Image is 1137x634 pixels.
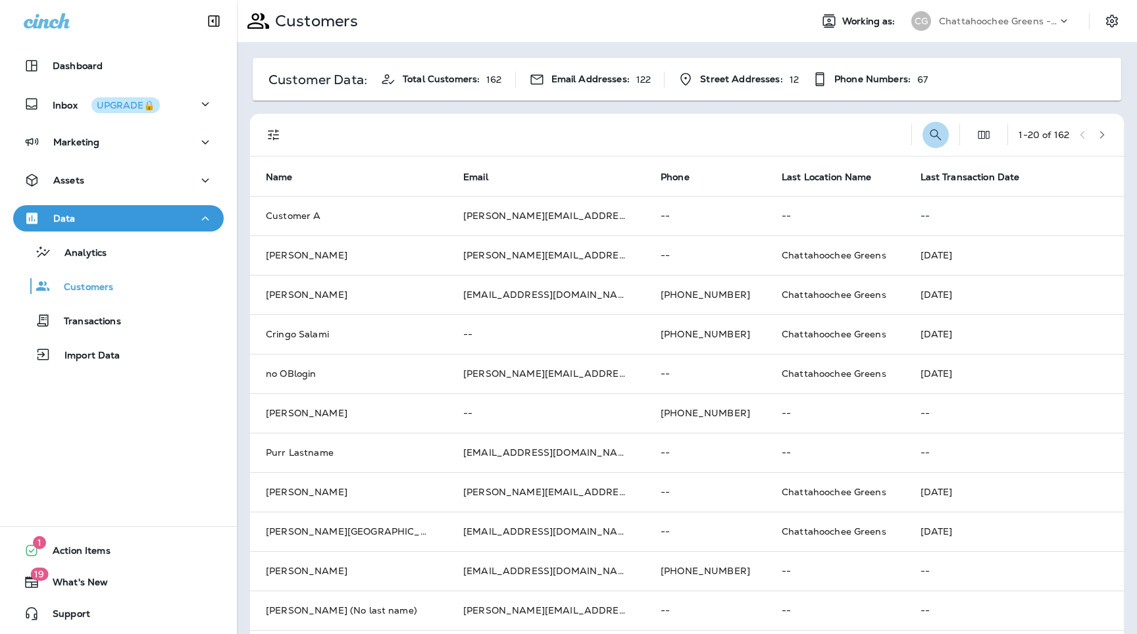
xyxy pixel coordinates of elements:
button: Support [13,600,224,627]
td: [PERSON_NAME][EMAIL_ADDRESS][PERSON_NAME][DOMAIN_NAME] [447,235,645,275]
p: 122 [636,74,651,85]
button: InboxUPGRADE🔒 [13,91,224,117]
p: -- [921,408,1109,418]
p: Data [53,213,76,224]
span: Action Items [39,545,111,561]
button: UPGRADE🔒 [91,97,160,113]
p: -- [661,487,750,497]
button: Filters [261,122,287,148]
td: [DATE] [905,354,1124,393]
td: [DATE] [905,235,1124,275]
td: [PHONE_NUMBER] [645,393,766,433]
span: Chattahoochee Greens [782,368,886,379]
button: Collapse Sidebar [195,8,232,34]
button: Marketing [13,129,224,155]
button: Import Data [13,341,224,368]
p: -- [921,210,1109,221]
td: [DATE] [905,472,1124,512]
td: [EMAIL_ADDRESS][DOMAIN_NAME] [447,275,645,314]
p: -- [782,447,889,458]
td: [PERSON_NAME][EMAIL_ADDRESS][DOMAIN_NAME] [447,354,645,393]
p: Chattahoochee Greens - TEST [939,16,1057,26]
td: Cringo Salami [250,314,447,354]
p: 162 [486,74,501,85]
span: Name [266,171,310,183]
span: Last Location Name [782,171,889,183]
td: [PERSON_NAME] (No last name) [250,591,447,630]
span: Phone [661,172,690,183]
p: -- [463,408,629,418]
span: Email [463,171,505,183]
td: [DATE] [905,314,1124,354]
p: Import Data [51,350,120,362]
button: Assets [13,167,224,193]
div: 1 - 20 of 162 [1019,130,1069,140]
span: Street Addresses: [700,74,782,85]
td: [EMAIL_ADDRESS][DOMAIN_NAME] [447,551,645,591]
p: 67 [917,74,928,85]
p: -- [463,329,629,339]
p: Dashboard [53,61,103,71]
td: [PERSON_NAME] [250,472,447,512]
td: Purr Lastname [250,433,447,472]
div: CG [911,11,931,31]
p: -- [782,605,889,616]
span: Chattahoochee Greens [782,486,886,498]
button: Search Customers [922,122,949,148]
span: 1 [33,536,46,549]
span: Chattahoochee Greens [782,328,886,340]
span: Last Transaction Date [921,171,1037,183]
span: Chattahoochee Greens [782,525,886,537]
span: Name [266,172,293,183]
span: Email [463,172,488,183]
td: no OBlogin [250,354,447,393]
button: Data [13,205,224,232]
p: -- [661,210,750,221]
button: Customers [13,272,224,300]
td: Customer A [250,196,447,235]
button: 19What's New [13,569,224,595]
p: Customer Data: [268,74,367,85]
p: -- [921,605,1109,616]
td: [PERSON_NAME][EMAIL_ADDRESS][DOMAIN_NAME] [447,591,645,630]
span: Phone [661,171,707,183]
p: Assets [53,175,84,185]
p: -- [661,526,750,537]
p: -- [921,566,1109,576]
td: [PHONE_NUMBER] [645,314,766,354]
p: -- [921,447,1109,458]
span: Chattahoochee Greens [782,249,886,261]
td: [PERSON_NAME] [250,393,447,433]
p: -- [661,368,750,379]
p: -- [782,566,889,576]
button: Analytics [13,238,224,266]
p: Analytics [51,247,107,260]
button: Settings [1100,9,1124,33]
td: [DATE] [905,275,1124,314]
button: Dashboard [13,53,224,79]
td: [DATE] [905,512,1124,551]
td: [PHONE_NUMBER] [645,551,766,591]
span: Last Transaction Date [921,172,1020,183]
td: [PERSON_NAME][GEOGRAPHIC_DATA] [250,512,447,551]
p: -- [661,250,750,260]
p: -- [661,447,750,458]
span: Total Customers: [403,74,480,85]
td: [PERSON_NAME][EMAIL_ADDRESS][DOMAIN_NAME] [447,196,645,235]
span: Email Addresses: [551,74,630,85]
td: [EMAIL_ADDRESS][DOMAIN_NAME] [447,433,645,472]
p: -- [782,408,889,418]
p: Customers [51,281,113,294]
span: Phone Numbers: [834,74,911,85]
span: Working as: [842,16,898,27]
span: Support [39,608,90,624]
button: Transactions [13,306,224,334]
td: [EMAIL_ADDRESS][DOMAIN_NAME] [447,512,645,551]
p: 12 [790,74,799,85]
td: [PHONE_NUMBER] [645,275,766,314]
td: [PERSON_NAME] [250,551,447,591]
p: -- [661,605,750,616]
button: Edit Fields [971,122,997,148]
td: [PERSON_NAME] [250,275,447,314]
td: [PERSON_NAME] [250,235,447,275]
